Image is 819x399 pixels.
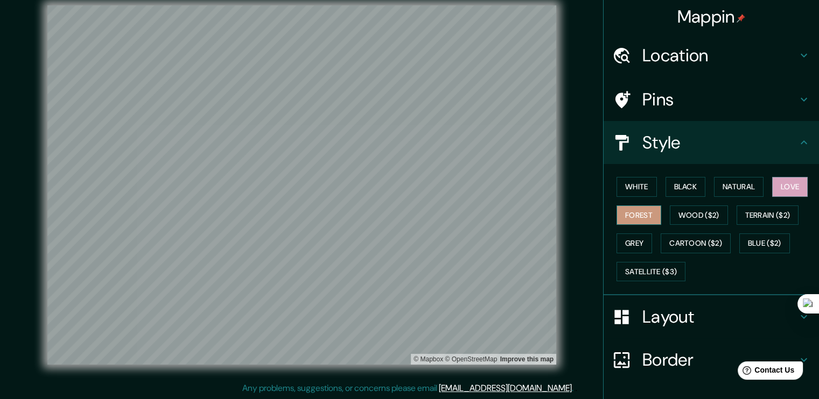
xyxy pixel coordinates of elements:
[642,306,797,327] h4: Layout
[617,262,685,282] button: Satellite ($3)
[670,205,728,225] button: Wood ($2)
[642,89,797,110] h4: Pins
[439,382,572,394] a: [EMAIL_ADDRESS][DOMAIN_NAME]
[47,5,556,365] canvas: Map
[414,355,443,363] a: Mapbox
[666,177,706,197] button: Black
[500,355,554,363] a: Map feedback
[642,45,797,66] h4: Location
[604,338,819,381] div: Border
[617,177,657,197] button: White
[677,6,746,27] h4: Mappin
[642,349,797,370] h4: Border
[604,78,819,121] div: Pins
[714,177,764,197] button: Natural
[604,295,819,338] div: Layout
[575,382,577,395] div: .
[661,233,731,253] button: Cartoon ($2)
[772,177,808,197] button: Love
[739,233,790,253] button: Blue ($2)
[617,233,652,253] button: Grey
[242,382,573,395] p: Any problems, suggestions, or concerns please email .
[617,205,661,225] button: Forest
[737,14,745,23] img: pin-icon.png
[723,357,807,387] iframe: Help widget launcher
[445,355,497,363] a: OpenStreetMap
[604,34,819,77] div: Location
[642,132,797,153] h4: Style
[737,205,799,225] button: Terrain ($2)
[573,382,575,395] div: .
[604,121,819,164] div: Style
